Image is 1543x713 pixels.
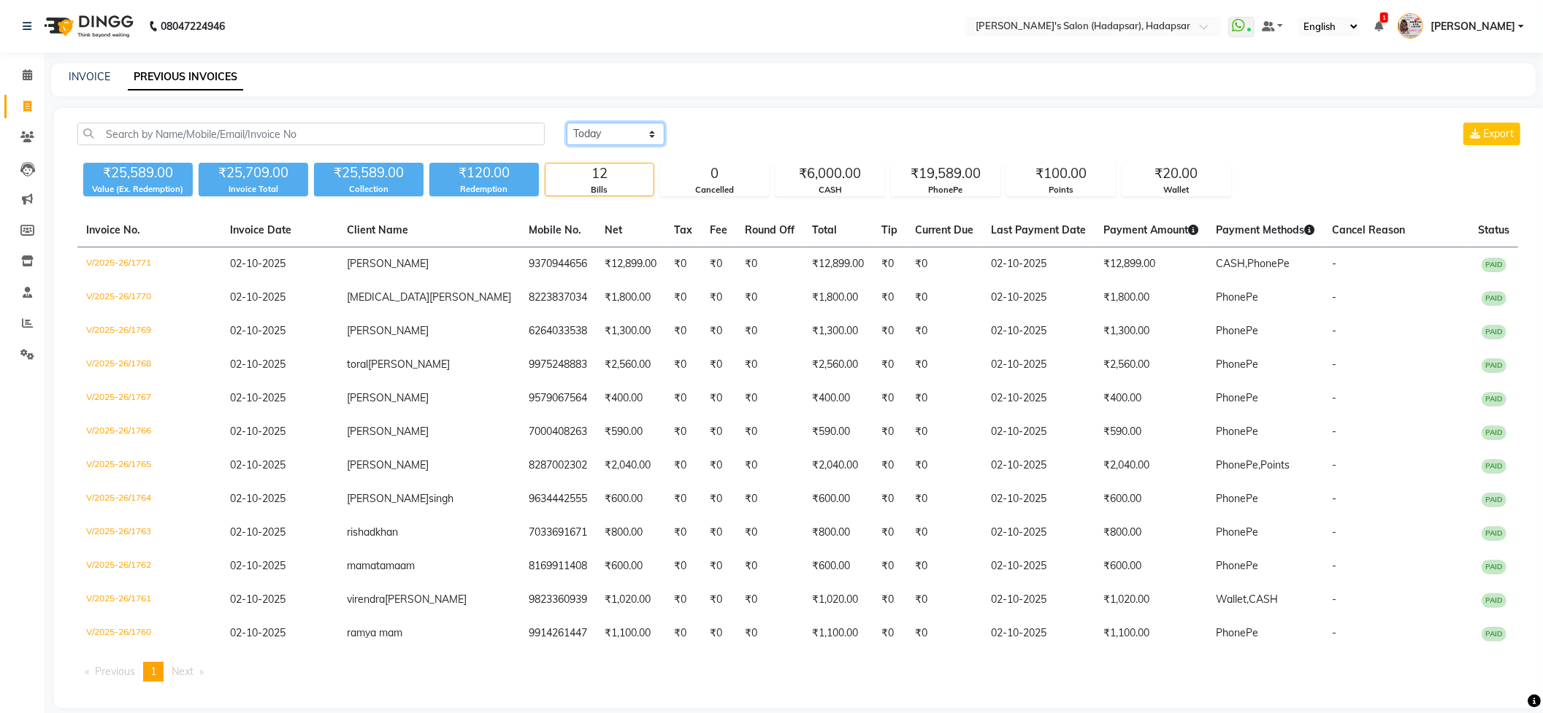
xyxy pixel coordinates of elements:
[982,247,1095,282] td: 02-10-2025
[1332,257,1336,270] span: -
[520,382,596,415] td: 9579067564
[736,617,803,650] td: ₹0
[1095,617,1207,650] td: ₹1,100.00
[596,281,665,315] td: ₹1,800.00
[665,348,701,382] td: ₹0
[736,415,803,449] td: ₹0
[1483,127,1514,140] span: Export
[803,583,873,617] td: ₹1,020.00
[915,223,973,236] span: Current Due
[1482,593,1506,608] span: PAID
[736,247,803,282] td: ₹0
[701,348,736,382] td: ₹0
[982,550,1095,583] td: 02-10-2025
[1482,325,1506,339] span: PAID
[701,315,736,348] td: ₹0
[230,626,286,639] span: 02-10-2025
[873,482,906,516] td: ₹0
[1463,123,1520,145] button: Export
[1332,525,1336,539] span: -
[596,617,665,650] td: ₹1,100.00
[596,516,665,550] td: ₹800.00
[736,281,803,315] td: ₹0
[520,583,596,617] td: 9823360939
[1095,449,1207,482] td: ₹2,040.00
[906,382,982,415] td: ₹0
[596,482,665,516] td: ₹600.00
[665,449,701,482] td: ₹0
[991,223,1086,236] span: Last Payment Date
[1249,593,1278,606] span: CASH
[77,247,221,282] td: V/2025-26/1771
[803,281,873,315] td: ₹1,800.00
[982,315,1095,348] td: 02-10-2025
[347,492,429,505] span: [PERSON_NAME]
[1095,281,1207,315] td: ₹1,800.00
[347,626,402,639] span: ramya mam
[230,391,286,404] span: 02-10-2025
[230,593,286,606] span: 02-10-2025
[873,617,906,650] td: ₹0
[701,516,736,550] td: ₹0
[710,223,727,236] span: Fee
[982,281,1095,315] td: 02-10-2025
[892,163,1000,184] div: ₹19,589.00
[314,163,424,183] div: ₹25,589.00
[596,382,665,415] td: ₹400.00
[429,492,453,505] span: singh
[982,415,1095,449] td: 02-10-2025
[1431,19,1515,34] span: [PERSON_NAME]
[1332,458,1336,471] span: -
[520,281,596,315] td: 8223837034
[347,257,429,270] span: [PERSON_NAME]
[520,617,596,650] td: 9914261447
[776,163,884,184] div: ₹6,000.00
[892,184,1000,196] div: PhonePe
[77,281,221,315] td: V/2025-26/1770
[77,449,221,482] td: V/2025-26/1765
[1095,516,1207,550] td: ₹800.00
[982,516,1095,550] td: 02-10-2025
[1332,391,1336,404] span: -
[386,559,415,572] span: maam
[230,223,291,236] span: Invoice Date
[736,583,803,617] td: ₹0
[520,516,596,550] td: 7033691671
[906,550,982,583] td: ₹0
[1482,560,1506,574] span: PAID
[520,348,596,382] td: 9975248883
[906,583,982,617] td: ₹0
[982,583,1095,617] td: 02-10-2025
[1332,358,1336,371] span: -
[982,348,1095,382] td: 02-10-2025
[1216,559,1258,572] span: PhonePe
[605,223,622,236] span: Net
[736,482,803,516] td: ₹0
[665,281,701,315] td: ₹0
[701,247,736,282] td: ₹0
[701,281,736,315] td: ₹0
[172,665,194,678] span: Next
[150,665,156,678] span: 1
[873,281,906,315] td: ₹0
[982,382,1095,415] td: 02-10-2025
[1216,358,1258,371] span: PhonePe
[1482,291,1506,306] span: PAID
[347,358,368,371] span: toral
[77,617,221,650] td: V/2025-26/1760
[1216,492,1258,505] span: PhonePe
[736,550,803,583] td: ₹0
[701,617,736,650] td: ₹0
[1482,627,1506,641] span: PAID
[873,348,906,382] td: ₹0
[1398,13,1423,39] img: PAVAN
[665,482,701,516] td: ₹0
[1216,525,1258,539] span: PhonePe
[1332,290,1336,304] span: -
[230,290,286,304] span: 02-10-2025
[701,449,736,482] td: ₹0
[77,662,1523,682] nav: Pagination
[665,550,701,583] td: ₹0
[128,64,243,90] a: PREVIOUS INVOICES
[701,583,736,617] td: ₹0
